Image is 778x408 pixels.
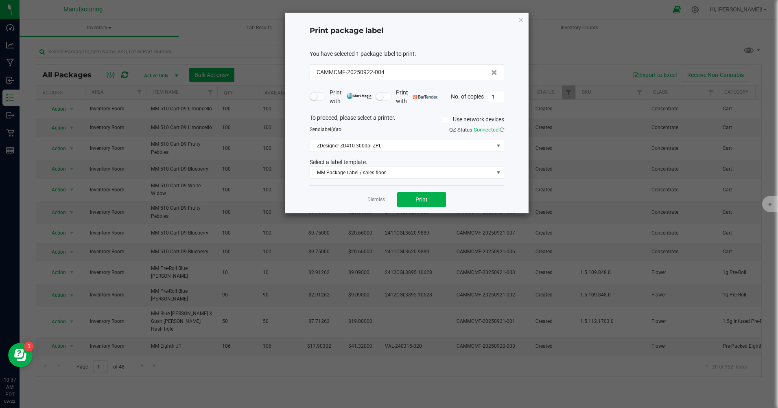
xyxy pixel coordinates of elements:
[310,127,343,132] span: Send to:
[367,196,385,203] a: Dismiss
[415,196,428,203] span: Print
[396,88,438,105] span: Print with
[310,50,415,57] span: You have selected 1 package label to print
[442,115,504,124] label: Use network devices
[310,167,494,178] span: MM Package Label / sales floor
[347,93,372,99] img: mark_magic_cybra.png
[413,95,438,99] img: bartender.png
[24,342,34,351] iframe: Resource center unread badge
[317,68,385,77] span: CAMMCMF-20250922-004
[397,192,446,207] button: Print
[310,50,504,58] div: :
[449,127,504,133] span: QZ Status:
[474,127,498,133] span: Connected
[451,93,484,99] span: No. of copies
[310,26,504,36] h4: Print package label
[304,114,510,126] div: To proceed, please select a printer.
[330,88,372,105] span: Print with
[321,127,337,132] span: label(s)
[8,343,33,367] iframe: Resource center
[304,158,510,167] div: Select a label template.
[310,140,494,151] span: ZDesigner ZD410-300dpi ZPL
